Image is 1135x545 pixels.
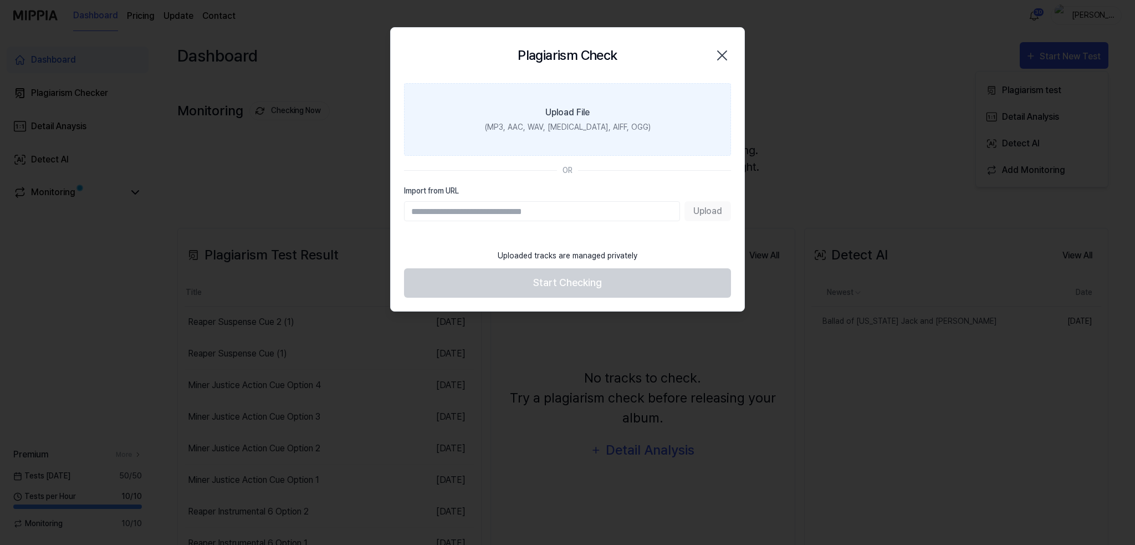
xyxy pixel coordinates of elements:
div: Upload File [545,106,590,119]
h2: Plagiarism Check [518,45,617,65]
div: OR [563,165,572,176]
div: Uploaded tracks are managed privately [491,243,644,268]
div: (MP3, AAC, WAV, [MEDICAL_DATA], AIFF, OGG) [485,121,651,133]
label: Import from URL [404,185,731,197]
